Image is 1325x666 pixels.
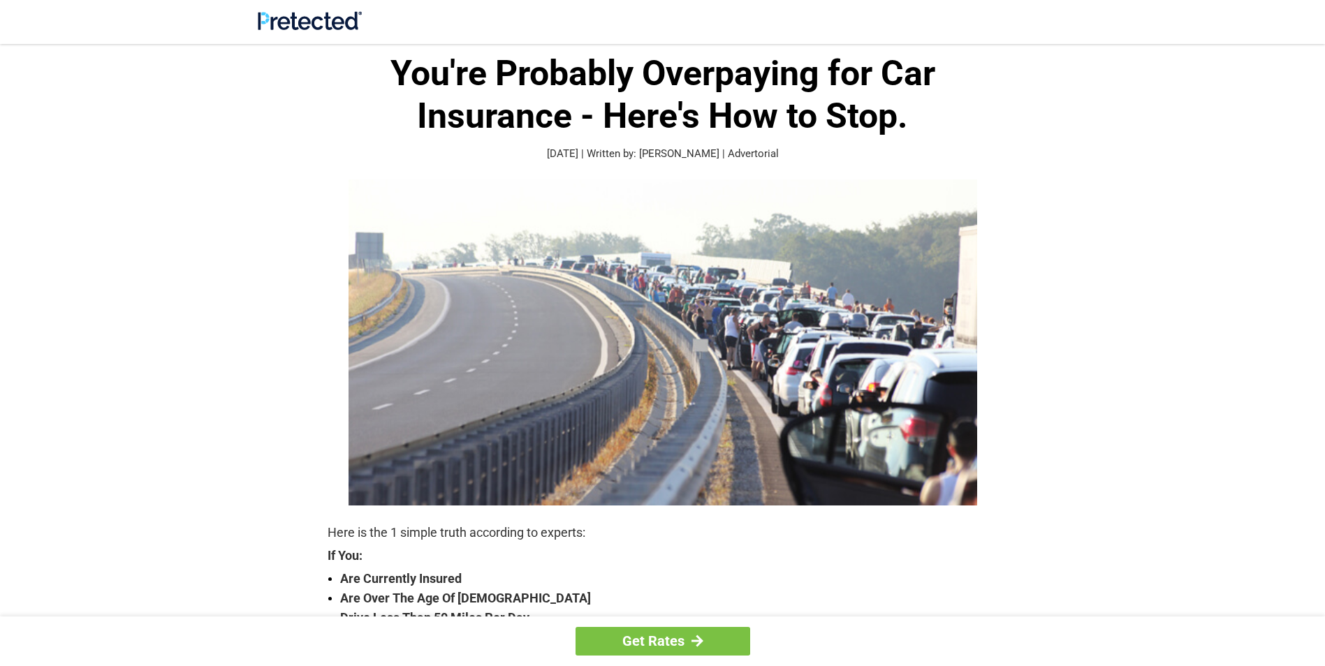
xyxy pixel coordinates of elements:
a: Site Logo [258,20,362,33]
h1: You're Probably Overpaying for Car Insurance - Here's How to Stop. [328,52,998,138]
p: [DATE] | Written by: [PERSON_NAME] | Advertorial [328,146,998,162]
p: Here is the 1 simple truth according to experts: [328,523,998,542]
img: Site Logo [258,11,362,30]
strong: Are Currently Insured [340,569,998,589]
a: Get Rates [576,627,750,656]
strong: Are Over The Age Of [DEMOGRAPHIC_DATA] [340,589,998,608]
strong: Drive Less Than 50 Miles Per Day [340,608,998,628]
strong: If You: [328,549,998,562]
